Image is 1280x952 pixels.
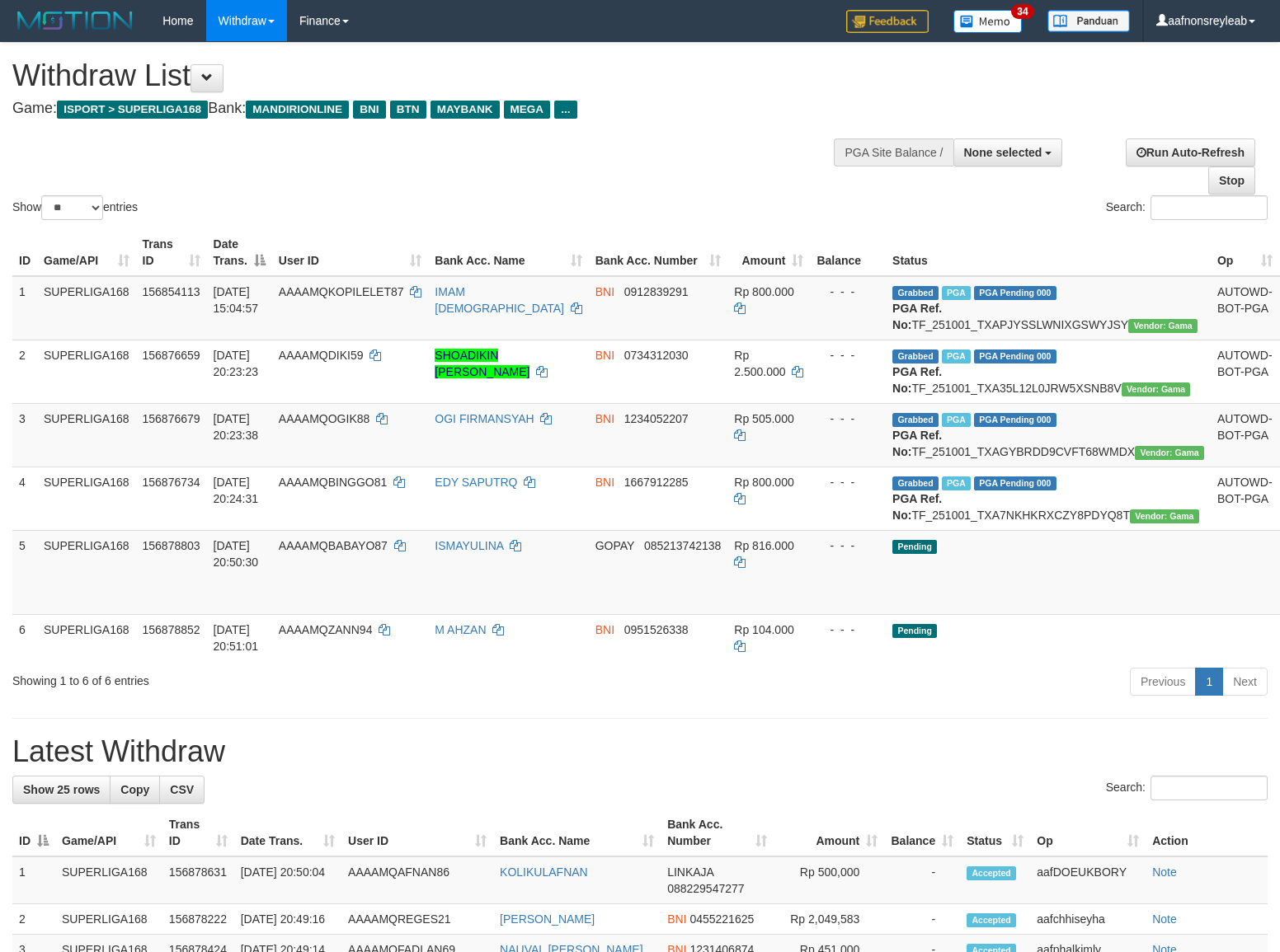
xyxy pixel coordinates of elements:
h1: Latest Withdraw [12,735,1268,768]
span: Pending [892,624,937,638]
th: Bank Acc. Name: activate to sort column ascending [428,229,588,276]
th: Game/API: activate to sort column ascending [37,229,136,276]
td: 2 [12,904,55,935]
span: [DATE] 15:04:57 [214,285,259,315]
label: Show entries [12,195,138,220]
th: Bank Acc. Number: activate to sort column ascending [661,809,774,856]
a: Previous [1130,668,1196,696]
span: 156876659 [143,349,200,362]
span: Grabbed [892,349,939,363]
td: 6 [12,614,37,661]
span: AAAAMQKOPILELET87 [279,285,404,298]
td: 2 [12,340,37,403]
div: PGA Site Balance / [834,138,953,166]
td: - [884,856,960,904]
th: Amount: activate to sort column ascending [774,809,884,856]
span: BNI [595,349,614,362]
th: User ID: activate to sort column ascending [341,809,493,856]
td: AUTOWD-BOT-PGA [1211,467,1279,530]
span: [DATE] 20:23:38 [214,412,259,442]
span: PGA Pending [974,286,1056,300]
b: PGA Ref. No: [892,365,942,395]
th: Balance [810,229,886,276]
span: AAAAMQOGIK88 [279,412,369,425]
a: Note [1152,865,1177,879]
a: ISMAYULINA [435,539,503,552]
h1: Withdraw List [12,59,837,92]
td: 3 [12,403,37,467]
h4: Game: Bank: [12,101,837,117]
span: BNI [595,623,614,636]
td: SUPERLIGA168 [37,340,136,403]
td: 1 [12,856,55,904]
td: SUPERLIGA168 [55,856,162,904]
td: AUTOWD-BOT-PGA [1211,403,1279,467]
td: SUPERLIGA168 [37,530,136,614]
th: Op: activate to sort column ascending [1211,229,1279,276]
td: TF_251001_TXAPJYSSLWNIXGSWYJSY [886,276,1211,340]
span: BNI [595,476,614,489]
span: 156878852 [143,623,200,636]
a: EDY SAPUTRQ [435,476,517,489]
span: Marked by aafsoycanthlai [942,349,971,363]
span: MEGA [504,101,551,119]
button: None selected [953,138,1063,166]
span: Marked by aafsoycanthlai [942,413,971,427]
span: Copy [120,783,149,796]
span: Marked by aafchhiseyha [942,286,971,300]
span: Accepted [967,866,1016,880]
span: Copy 0734312030 to clipboard [624,349,689,362]
span: Marked by aafsoycanthlai [942,476,971,490]
div: - - - [816,621,879,638]
td: - [884,904,960,935]
span: 34 [1011,4,1033,19]
span: ISPORT > SUPERLIGA168 [57,101,208,119]
span: [DATE] 20:51:01 [214,623,259,653]
span: LINKAJA [667,865,713,879]
td: TF_251001_TXAGYBRDD9CVFT68WMDX [886,403,1211,467]
span: AAAAMQDIKI59 [279,349,364,362]
th: ID [12,229,37,276]
div: Showing 1 to 6 of 6 entries [12,666,521,689]
span: Rp 2.500.000 [734,349,785,378]
span: Grabbed [892,413,939,427]
span: BNI [667,912,686,926]
span: AAAAMQBABAYO87 [279,539,388,552]
span: Copy 0912839291 to clipboard [624,285,689,298]
td: Rp 500,000 [774,856,884,904]
th: Date Trans.: activate to sort column ascending [234,809,341,856]
span: Rp 505.000 [734,412,793,425]
span: ... [554,101,576,119]
span: MANDIRIONLINE [246,101,349,119]
b: PGA Ref. No: [892,302,942,331]
div: - - - [816,410,879,427]
td: [DATE] 20:49:16 [234,904,341,935]
td: AAAAMQAFNAN86 [341,856,493,904]
span: AAAAMQZANN94 [279,623,373,636]
th: User ID: activate to sort column ascending [272,229,429,276]
span: Vendor URL: https://trx31.1velocity.biz [1135,446,1204,460]
span: PGA Pending [974,413,1056,427]
div: - - - [816,537,879,554]
td: Rp 2,049,583 [774,904,884,935]
a: KOLIKULAFNAN [500,865,588,879]
span: BTN [390,101,426,119]
td: 5 [12,530,37,614]
span: Copy 1234052207 to clipboard [624,412,689,425]
a: [PERSON_NAME] [500,912,595,926]
label: Search: [1106,195,1268,220]
a: Stop [1208,166,1255,195]
label: Search: [1106,776,1268,800]
span: Copy 0951526338 to clipboard [624,623,689,636]
b: PGA Ref. No: [892,429,942,458]
span: Accepted [967,913,1016,927]
td: SUPERLIGA168 [55,904,162,935]
span: PGA Pending [974,476,1056,490]
td: aafchhiseyha [1030,904,1146,935]
a: OGI FIRMANSYAH [435,412,534,425]
span: Copy 0455221625 to clipboard [689,912,754,926]
input: Search: [1151,776,1268,800]
span: BNI [595,412,614,425]
span: Copy 088229547277 to clipboard [667,882,744,895]
span: Pending [892,540,937,554]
